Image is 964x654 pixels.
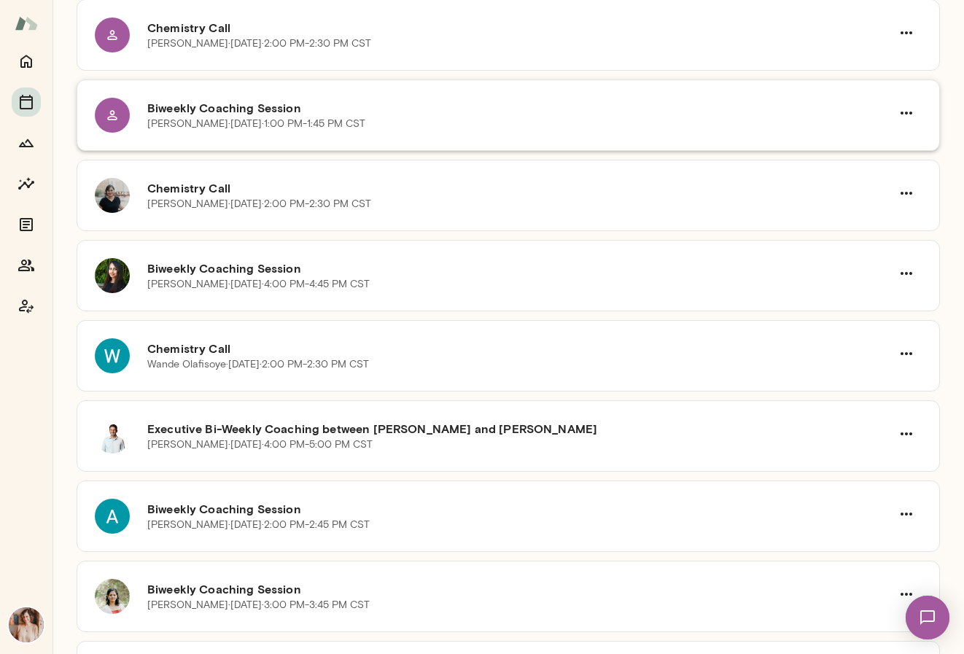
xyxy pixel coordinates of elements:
[12,169,41,198] button: Insights
[12,47,41,76] button: Home
[147,580,891,598] h6: Biweekly Coaching Session
[147,500,891,518] h6: Biweekly Coaching Session
[12,128,41,157] button: Growth Plan
[147,36,371,51] p: [PERSON_NAME] · [DATE] · 2:00 PM-2:30 PM CST
[147,19,891,36] h6: Chemistry Call
[147,437,373,452] p: [PERSON_NAME] · [DATE] · 4:00 PM-5:00 PM CST
[147,357,369,372] p: Wande Olafisoye · [DATE] · 2:00 PM-2:30 PM CST
[9,607,44,642] img: Nancy Alsip
[12,87,41,117] button: Sessions
[12,292,41,321] button: Coach app
[15,9,38,37] img: Mento
[147,420,891,437] h6: Executive Bi-Weekly Coaching between [PERSON_NAME] and [PERSON_NAME]
[147,99,891,117] h6: Biweekly Coaching Session
[147,197,371,211] p: [PERSON_NAME] · [DATE] · 2:00 PM-2:30 PM CST
[147,260,891,277] h6: Biweekly Coaching Session
[147,340,891,357] h6: Chemistry Call
[147,117,365,131] p: [PERSON_NAME] · [DATE] · 1:00 PM-1:45 PM CST
[147,598,370,612] p: [PERSON_NAME] · [DATE] · 3:00 PM-3:45 PM CST
[147,179,891,197] h6: Chemistry Call
[147,277,370,292] p: [PERSON_NAME] · [DATE] · 4:00 PM-4:45 PM CST
[12,210,41,239] button: Documents
[147,518,370,532] p: [PERSON_NAME] · [DATE] · 2:00 PM-2:45 PM CST
[12,251,41,280] button: Members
